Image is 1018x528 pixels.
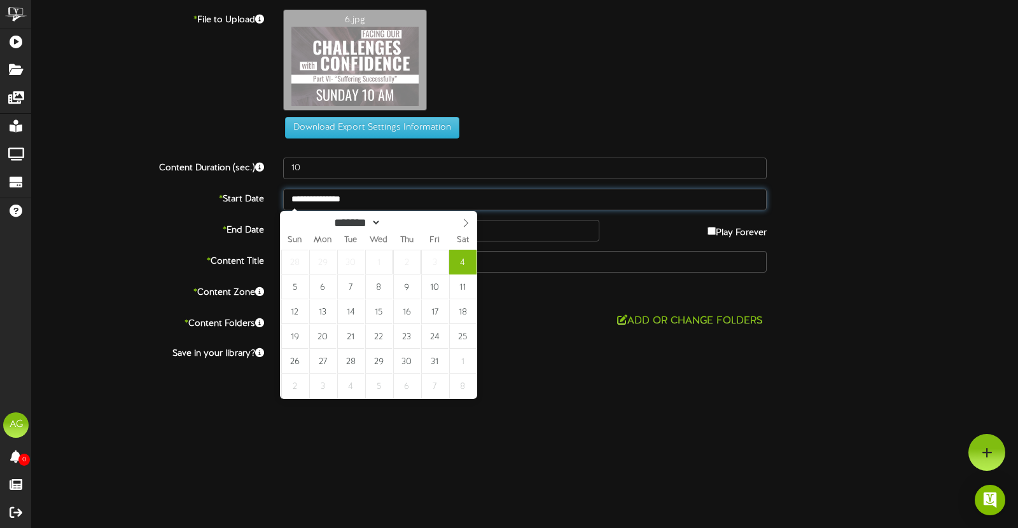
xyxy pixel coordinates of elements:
label: File to Upload [22,10,274,27]
span: October 7, 2025 [337,274,365,299]
span: October 6, 2025 [309,274,337,299]
span: October 4, 2025 [449,250,477,274]
span: October 10, 2025 [421,274,449,299]
span: Thu [393,236,421,245]
span: November 3, 2025 [309,374,337,398]
input: Year [381,216,427,229]
a: Download Export Settings Information [279,123,459,132]
span: October 13, 2025 [309,299,337,324]
div: AG [3,412,29,438]
input: Play Forever [708,227,716,235]
span: October 12, 2025 [281,299,309,324]
span: October 22, 2025 [365,324,393,349]
span: October 24, 2025 [421,324,449,349]
span: November 1, 2025 [449,349,477,374]
span: September 30, 2025 [337,250,365,274]
span: October 15, 2025 [365,299,393,324]
span: Wed [365,236,393,245]
span: October 14, 2025 [337,299,365,324]
label: Content Zone [22,282,274,299]
span: October 30, 2025 [393,349,421,374]
span: October 2, 2025 [393,250,421,274]
span: October 9, 2025 [393,274,421,299]
span: October 23, 2025 [393,324,421,349]
span: October 8, 2025 [365,274,393,299]
span: November 4, 2025 [337,374,365,398]
span: October 26, 2025 [281,349,309,374]
span: November 6, 2025 [393,374,421,398]
span: October 17, 2025 [421,299,449,324]
label: Content Duration (sec.) [22,158,274,175]
span: October 19, 2025 [281,324,309,349]
span: October 27, 2025 [309,349,337,374]
div: Open Intercom Messenger [975,485,1005,515]
span: October 29, 2025 [365,349,393,374]
label: Content Folders [22,313,274,330]
span: September 28, 2025 [281,250,309,274]
button: Add or Change Folders [613,313,767,329]
label: Save in your library? [22,343,274,360]
span: October 16, 2025 [393,299,421,324]
span: October 28, 2025 [337,349,365,374]
span: October 21, 2025 [337,324,365,349]
span: Sat [449,236,477,245]
span: November 2, 2025 [281,374,309,398]
label: Play Forever [708,220,767,240]
button: Download Export Settings Information [285,117,459,139]
span: October 25, 2025 [449,324,477,349]
span: October 18, 2025 [449,299,477,324]
label: Start Date [22,189,274,206]
span: October 20, 2025 [309,324,337,349]
span: November 7, 2025 [421,374,449,398]
span: October 31, 2025 [421,349,449,374]
span: September 29, 2025 [309,250,337,274]
span: Tue [337,236,365,245]
span: 0 [18,454,30,466]
span: November 5, 2025 [365,374,393,398]
span: Sun [281,236,309,245]
span: October 11, 2025 [449,274,477,299]
input: Title of this Content [283,251,767,273]
span: October 3, 2025 [421,250,449,274]
span: October 1, 2025 [365,250,393,274]
span: November 8, 2025 [449,374,477,398]
span: Fri [421,236,449,245]
label: End Date [22,220,274,237]
label: Content Title [22,251,274,268]
span: Mon [309,236,337,245]
span: October 5, 2025 [281,274,309,299]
